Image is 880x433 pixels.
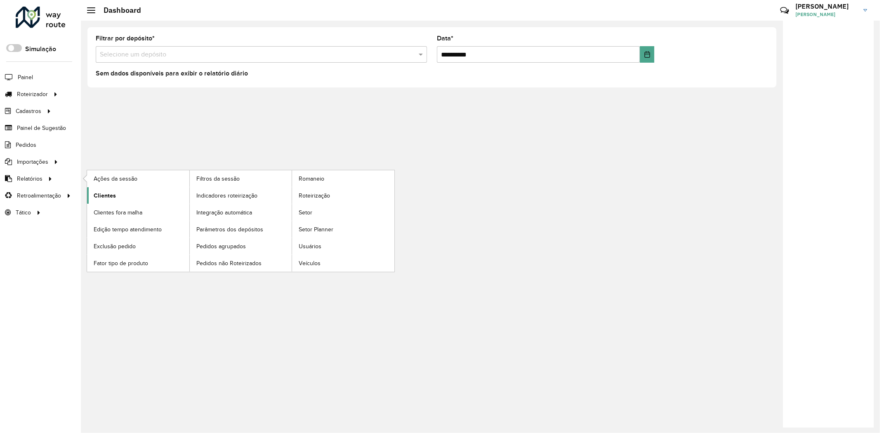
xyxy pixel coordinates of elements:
[190,170,292,187] a: Filtros da sessão
[196,242,246,251] span: Pedidos agrupados
[190,221,292,238] a: Parâmetros dos depósitos
[292,170,394,187] a: Romaneio
[299,174,324,183] span: Romaneio
[87,221,189,238] a: Edição tempo atendimento
[87,255,189,271] a: Fator tipo de produto
[190,238,292,254] a: Pedidos agrupados
[94,242,136,251] span: Exclusão pedido
[94,191,116,200] span: Clientes
[640,46,654,63] button: Choose Date
[16,107,41,115] span: Cadastros
[196,191,257,200] span: Indicadores roteirização
[795,2,857,10] h3: [PERSON_NAME]
[17,191,61,200] span: Retroalimentação
[87,170,189,187] a: Ações da sessão
[299,225,333,234] span: Setor Planner
[94,259,148,268] span: Fator tipo de produto
[87,187,189,204] a: Clientes
[292,204,394,221] a: Setor
[17,124,66,132] span: Painel de Sugestão
[437,33,453,43] label: Data
[16,208,31,217] span: Tático
[190,187,292,204] a: Indicadores roteirização
[17,90,48,99] span: Roteirizador
[87,238,189,254] a: Exclusão pedido
[18,73,33,82] span: Painel
[292,221,394,238] a: Setor Planner
[17,158,48,166] span: Importações
[196,208,252,217] span: Integração automática
[795,11,857,18] span: [PERSON_NAME]
[196,259,262,268] span: Pedidos não Roteirizados
[299,259,321,268] span: Veículos
[94,174,137,183] span: Ações da sessão
[94,225,162,234] span: Edição tempo atendimento
[190,255,292,271] a: Pedidos não Roteirizados
[299,191,330,200] span: Roteirização
[17,174,42,183] span: Relatórios
[299,208,312,217] span: Setor
[196,225,263,234] span: Parâmetros dos depósitos
[292,187,394,204] a: Roteirização
[292,238,394,254] a: Usuários
[16,141,36,149] span: Pedidos
[190,204,292,221] a: Integração automática
[292,255,394,271] a: Veículos
[96,33,155,43] label: Filtrar por depósito
[94,208,142,217] span: Clientes fora malha
[196,174,240,183] span: Filtros da sessão
[95,6,141,15] h2: Dashboard
[87,204,189,221] a: Clientes fora malha
[96,68,248,78] label: Sem dados disponíveis para exibir o relatório diário
[776,2,793,19] a: Contato Rápido
[25,44,56,54] label: Simulação
[299,242,321,251] span: Usuários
